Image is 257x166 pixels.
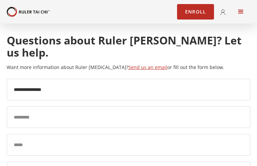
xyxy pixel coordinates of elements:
img: Your Brand Name [7,7,50,16]
div: menu [231,2,250,21]
a: Send us an email [128,64,167,70]
p: Want more information about Ruler [MEDICAL_DATA]? or fill out the form below. [7,64,250,71]
a: Enroll [177,4,214,20]
a: home [7,7,50,16]
strong: Questions about Ruler [PERSON_NAME]? Let us help. [7,33,242,60]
